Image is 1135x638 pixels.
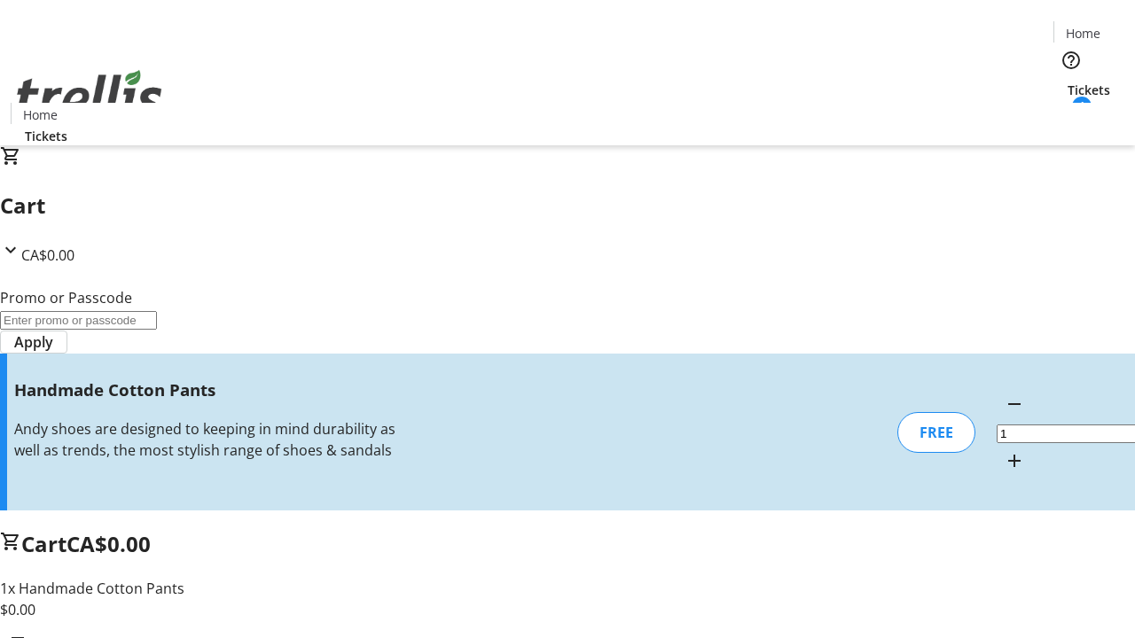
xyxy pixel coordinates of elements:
[23,105,58,124] span: Home
[11,51,168,139] img: Orient E2E Organization EKt8kGzQXz's Logo
[14,331,53,353] span: Apply
[14,377,402,402] h3: Handmade Cotton Pants
[1054,24,1111,43] a: Home
[14,418,402,461] div: Andy shoes are designed to keeping in mind durability as well as trends, the most stylish range o...
[1068,81,1110,99] span: Tickets
[897,412,975,453] div: FREE
[1053,99,1089,135] button: Cart
[25,127,67,145] span: Tickets
[67,529,151,558] span: CA$0.00
[1053,43,1089,78] button: Help
[997,443,1032,478] button: Increment by one
[12,105,68,124] a: Home
[1053,81,1124,99] a: Tickets
[21,245,74,265] span: CA$0.00
[997,386,1032,422] button: Decrement by one
[1066,24,1100,43] span: Home
[11,127,82,145] a: Tickets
